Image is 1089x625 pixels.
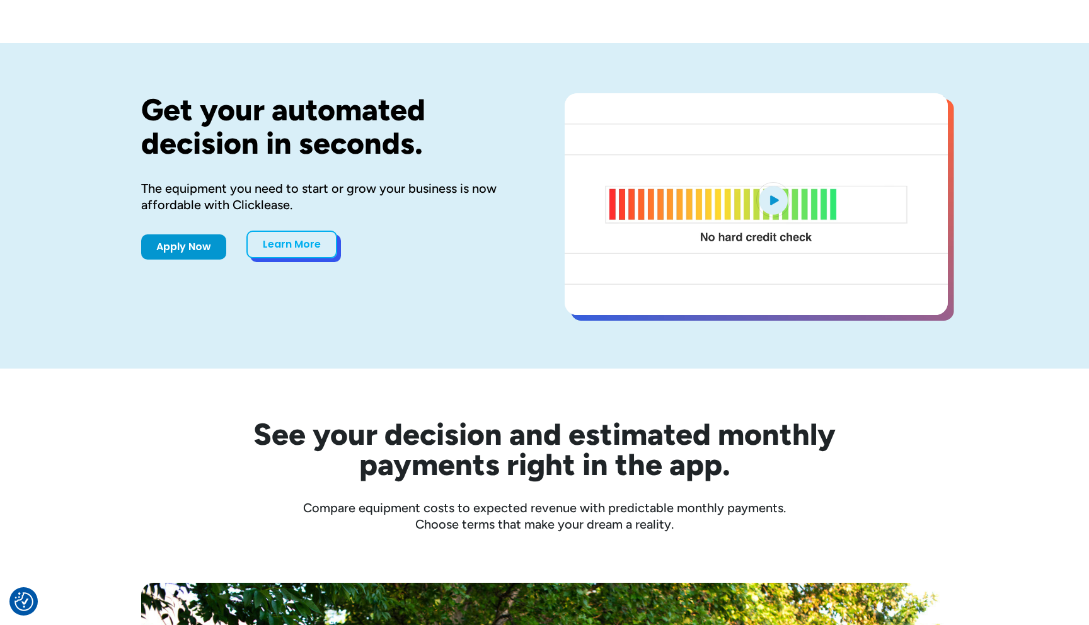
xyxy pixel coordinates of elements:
a: Apply Now [141,234,226,260]
h1: Get your automated decision in seconds. [141,93,524,160]
a: Learn More [246,231,337,258]
div: Compare equipment costs to expected revenue with predictable monthly payments. Choose terms that ... [141,500,948,532]
img: Blue play button logo on a light blue circular background [756,182,790,217]
div: The equipment you need to start or grow your business is now affordable with Clicklease. [141,180,524,213]
a: open lightbox [565,93,948,315]
h2: See your decision and estimated monthly payments right in the app. [192,419,897,479]
button: Consent Preferences [14,592,33,611]
img: Revisit consent button [14,592,33,611]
